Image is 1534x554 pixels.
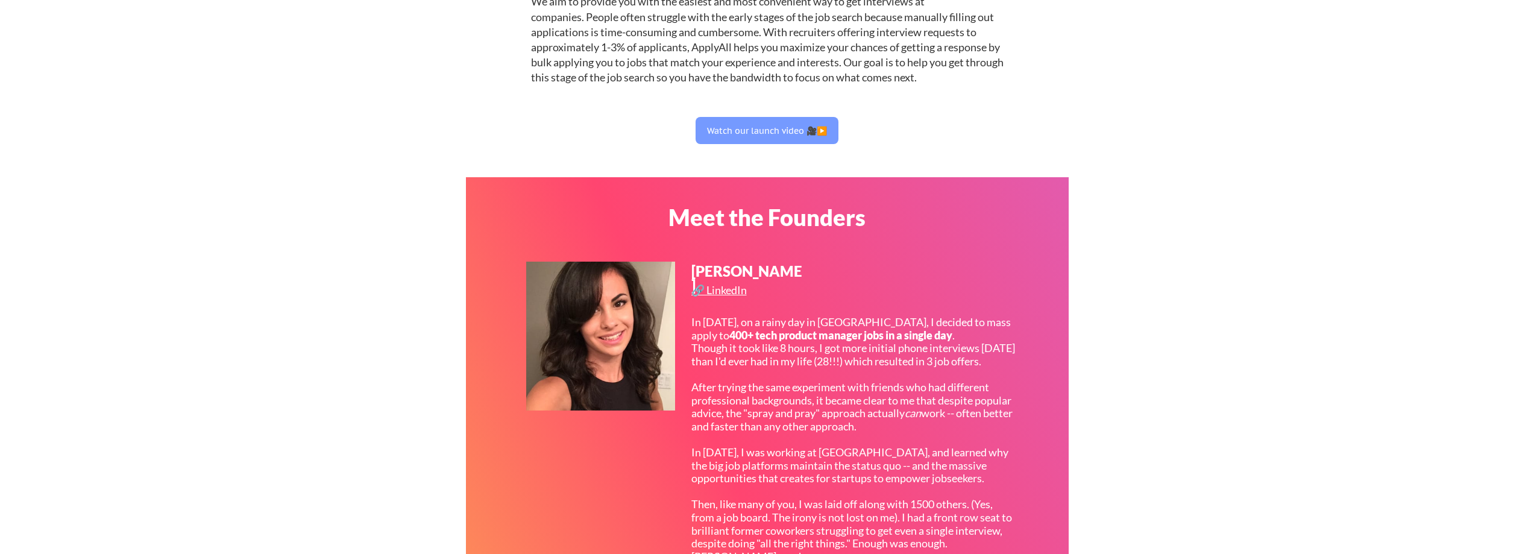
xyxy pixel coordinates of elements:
[729,329,952,342] strong: 400+ tech product manager jobs in a single day
[691,285,750,300] a: 🔗 LinkedIn
[696,117,838,144] button: Watch our launch video 🎥▶️
[905,406,921,420] em: can
[691,285,750,295] div: 🔗 LinkedIn
[612,206,922,228] div: Meet the Founders
[691,264,803,293] div: [PERSON_NAME]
